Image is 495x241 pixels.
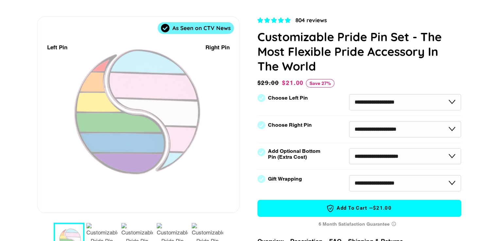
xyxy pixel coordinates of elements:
[306,79,334,88] span: Save 27%
[268,122,312,128] label: Choose Right Pin
[257,218,461,230] div: 6 Month Satisfaction Guarantee
[38,17,239,213] div: 1 / 7
[257,17,292,24] span: 4.83 stars
[205,43,230,52] div: Right Pin
[268,95,308,101] label: Choose Left Pin
[268,204,451,213] span: Add to Cart —
[268,148,323,160] label: Add Optional Bottom Pin (Extra Cost)
[257,78,281,88] span: $29.00
[295,17,327,24] span: 804 reviews
[257,200,461,217] button: Add to Cart —$21.00
[268,176,302,182] label: Gift Wrapping
[282,79,304,86] span: $21.00
[373,205,392,212] span: $21.00
[257,29,461,73] h1: Customizable Pride Pin Set - The Most Flexible Pride Accessory In The World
